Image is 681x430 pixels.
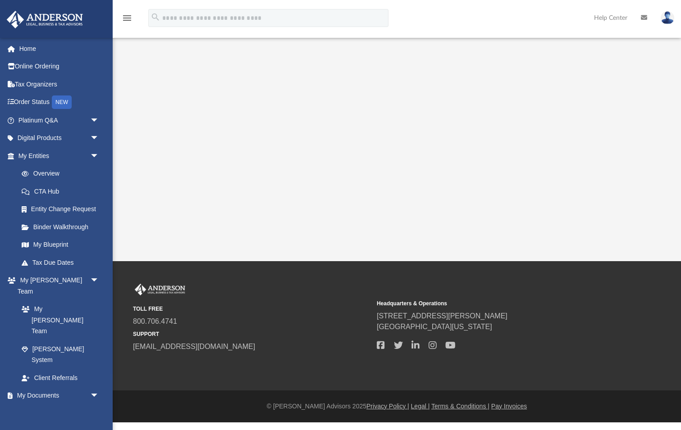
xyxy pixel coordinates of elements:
div: © [PERSON_NAME] Advisors 2025 [113,402,681,411]
a: Terms & Conditions | [431,403,489,410]
a: My Entitiesarrow_drop_down [6,147,113,165]
i: menu [122,13,133,23]
span: arrow_drop_down [90,111,108,130]
span: arrow_drop_down [90,387,108,405]
small: Headquarters & Operations [377,299,614,308]
a: Client Referrals [13,369,108,387]
a: My [PERSON_NAME] Teamarrow_drop_down [6,272,108,300]
small: TOLL FREE [133,305,370,313]
span: arrow_drop_down [90,129,108,148]
a: My Blueprint [13,236,108,254]
a: Pay Invoices [491,403,527,410]
a: [STREET_ADDRESS][PERSON_NAME] [377,312,507,320]
a: Platinum Q&Aarrow_drop_down [6,111,113,129]
img: Anderson Advisors Platinum Portal [133,284,187,295]
a: Home [6,40,113,58]
a: Entity Change Request [13,200,113,218]
a: My Documentsarrow_drop_down [6,387,108,405]
a: [GEOGRAPHIC_DATA][US_STATE] [377,323,492,330]
a: [EMAIL_ADDRESS][DOMAIN_NAME] [133,343,255,350]
a: Privacy Policy | [366,403,409,410]
a: 800.706.4741 [133,317,177,325]
a: My [PERSON_NAME] Team [13,300,104,340]
a: Legal | [411,403,430,410]
span: arrow_drop_down [90,147,108,165]
a: Order StatusNEW [6,93,113,112]
a: menu [122,17,133,23]
a: Digital Productsarrow_drop_down [6,129,113,147]
a: Overview [13,165,113,183]
div: NEW [52,95,72,109]
a: Binder Walkthrough [13,218,113,236]
a: Online Ordering [6,58,113,76]
img: User Pic [661,11,674,24]
a: Tax Due Dates [13,253,113,272]
span: arrow_drop_down [90,272,108,290]
a: [PERSON_NAME] System [13,340,108,369]
small: SUPPORT [133,330,370,338]
a: CTA Hub [13,182,113,200]
i: search [151,12,160,22]
a: Tax Organizers [6,75,113,93]
img: Anderson Advisors Platinum Portal [4,11,86,28]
